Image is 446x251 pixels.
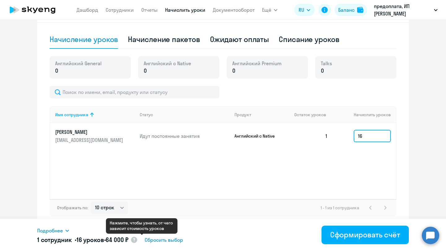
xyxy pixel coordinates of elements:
[321,205,359,211] span: 1 - 1 из 1 сотрудника
[289,123,333,149] td: 1
[234,112,290,117] div: Продукт
[55,137,125,143] p: [EMAIL_ADDRESS][DOMAIN_NAME]
[333,106,396,123] th: Начислить уроков
[232,67,235,75] span: 0
[128,34,200,44] div: Начисление пакетов
[374,2,431,17] p: предоплата, ИП [PERSON_NAME]
[57,205,88,211] span: Отображать по:
[77,236,104,244] span: 16 уроков
[262,4,278,16] button: Ещё
[294,4,315,16] button: RU
[144,60,191,67] span: Английский с Native
[140,133,230,139] p: Идут постоянные занятия
[77,7,98,13] a: Дашборд
[50,34,118,44] div: Начисление уроков
[234,133,281,139] p: Английский с Native
[334,4,367,16] button: Балансbalance
[141,7,158,13] a: Отчеты
[55,129,135,143] a: [PERSON_NAME][EMAIL_ADDRESS][DOMAIN_NAME]
[294,112,326,117] span: Остаток уроков
[213,7,255,13] a: Документооборот
[262,6,271,14] span: Ещё
[55,129,125,135] p: [PERSON_NAME]
[106,236,129,244] span: 64 000 ₽
[110,220,174,231] div: Нажмите, чтобы узнать, от чего зависит стоимость уроков
[357,7,363,13] img: balance
[299,6,304,14] span: RU
[321,60,332,67] span: Talks
[145,236,183,244] span: Сбросить выбор
[55,60,102,67] span: Английский General
[140,112,230,117] div: Статус
[330,230,400,240] div: Сформировать счёт
[371,2,441,17] button: предоплата, ИП [PERSON_NAME]
[55,112,135,117] div: Имя сотрудника
[144,67,147,75] span: 0
[55,112,88,117] div: Имя сотрудника
[321,67,324,75] span: 0
[210,34,269,44] div: Ожидают оплаты
[279,34,339,44] div: Списание уроков
[165,7,205,13] a: Начислить уроки
[140,112,153,117] div: Статус
[106,7,134,13] a: Сотрудники
[321,226,409,244] button: Сформировать счёт
[234,112,251,117] div: Продукт
[37,236,129,244] h5: 1 сотрудник • •
[55,67,58,75] span: 0
[50,86,219,98] input: Поиск по имени, email, продукту или статусу
[338,6,355,14] div: Баланс
[232,60,282,67] span: Английский Premium
[37,227,63,234] span: Подробнее
[294,112,333,117] div: Остаток уроков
